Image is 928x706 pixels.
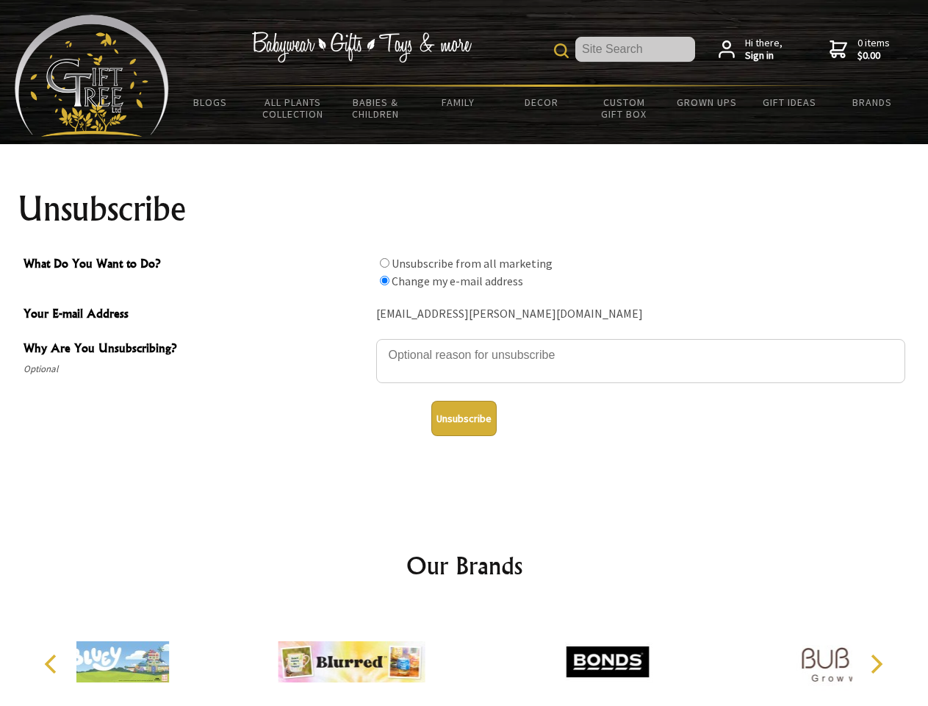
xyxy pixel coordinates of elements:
h2: Our Brands [29,548,899,583]
a: Brands [831,87,914,118]
span: Optional [24,360,369,378]
a: Custom Gift Box [583,87,666,129]
a: Babies & Children [334,87,417,129]
textarea: Why Are You Unsubscribing? [376,339,905,383]
span: Your E-mail Address [24,304,369,326]
label: Change my e-mail address [392,274,523,288]
button: Next [860,648,892,680]
a: All Plants Collection [252,87,335,129]
input: What Do You Want to Do? [380,276,389,285]
a: Grown Ups [665,87,748,118]
a: Hi there,Sign in [719,37,783,63]
input: Site Search [575,37,695,62]
span: Why Are You Unsubscribing? [24,339,369,360]
a: Family [417,87,500,118]
img: Babywear - Gifts - Toys & more [251,32,472,63]
input: What Do You Want to Do? [380,258,389,268]
button: Previous [37,648,69,680]
strong: $0.00 [857,49,890,63]
label: Unsubscribe from all marketing [392,256,553,271]
a: 0 items$0.00 [830,37,890,63]
div: [EMAIL_ADDRESS][PERSON_NAME][DOMAIN_NAME] [376,303,905,326]
h1: Unsubscribe [18,191,911,227]
img: product search [554,43,569,58]
img: Babyware - Gifts - Toys and more... [15,15,169,137]
span: 0 items [857,36,890,63]
span: What Do You Want to Do? [24,254,369,276]
strong: Sign in [745,49,783,63]
a: Decor [500,87,583,118]
button: Unsubscribe [431,401,497,436]
a: Gift Ideas [748,87,831,118]
span: Hi there, [745,37,783,63]
a: BLOGS [169,87,252,118]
